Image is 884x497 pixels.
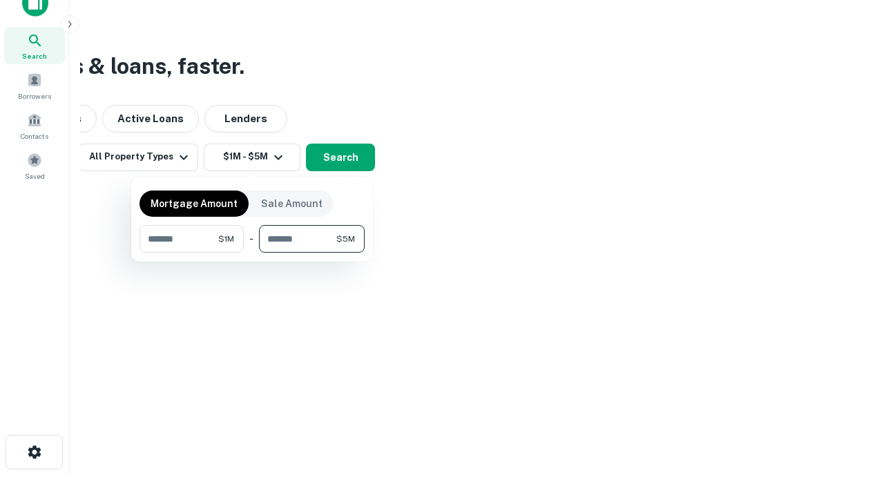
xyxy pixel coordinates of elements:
[249,225,253,253] div: -
[151,196,238,211] p: Mortgage Amount
[336,233,355,245] span: $5M
[815,387,884,453] iframe: Chat Widget
[261,196,323,211] p: Sale Amount
[218,233,234,245] span: $1M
